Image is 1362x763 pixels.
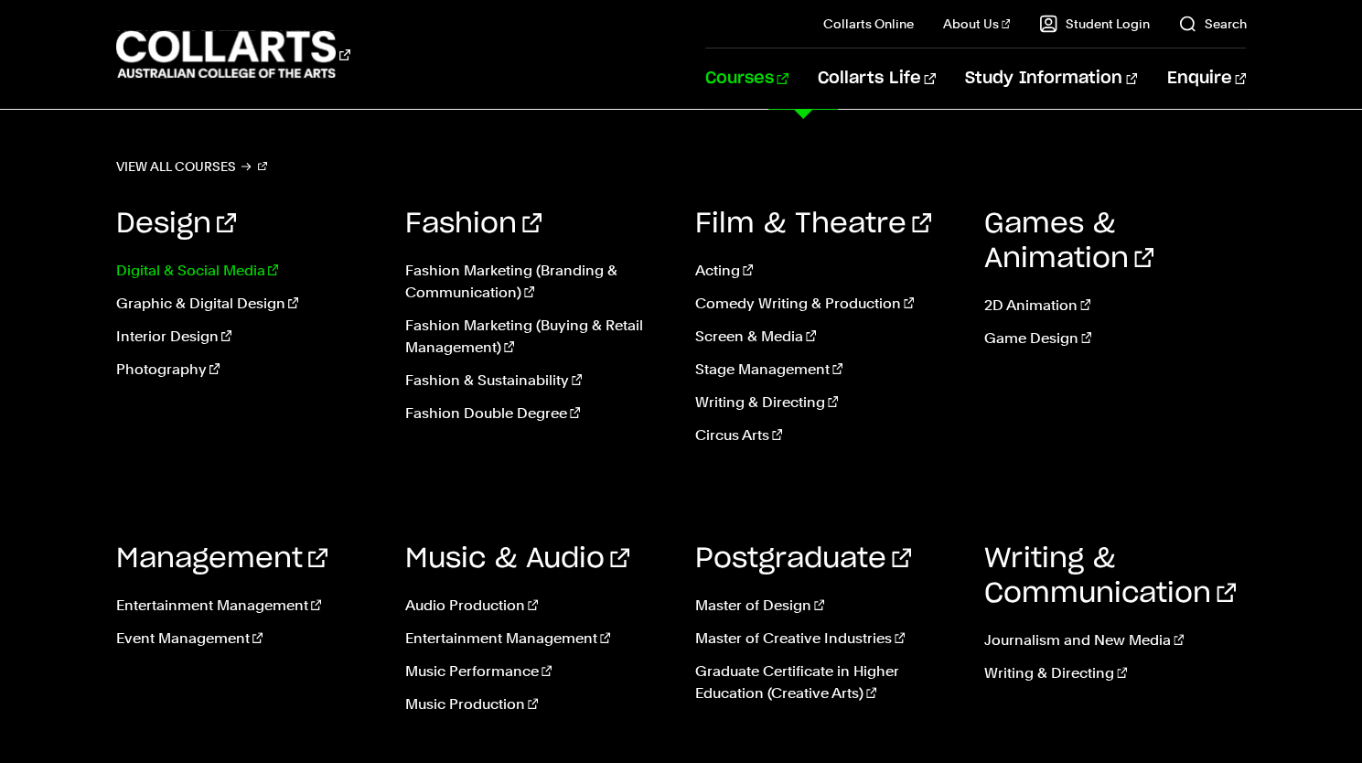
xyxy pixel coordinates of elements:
a: Music Performance [405,661,667,682]
a: Comedy Writing & Production [695,293,957,315]
a: Audio Production [405,595,667,617]
a: Event Management [116,628,378,650]
a: Journalism and New Media [984,629,1246,651]
a: Study Information [965,48,1137,109]
a: Master of Creative Industries [695,628,957,650]
a: Graphic & Digital Design [116,293,378,315]
a: Collarts Life [818,48,936,109]
a: 2D Animation [984,295,1246,317]
a: Master of Design [695,595,957,617]
a: Music Production [405,693,667,715]
a: Digital & Social Media [116,260,378,282]
a: Circus Arts [695,424,957,446]
a: Fashion Marketing (Branding & Communication) [405,260,667,304]
a: Postgraduate [695,545,911,573]
div: Go to homepage [116,28,350,81]
a: Design [116,210,236,238]
a: Student Login [1039,15,1149,33]
a: Search [1178,15,1246,33]
a: Stage Management [695,359,957,381]
a: Fashion [405,210,542,238]
a: View all courses [116,154,268,179]
a: Entertainment Management [405,628,667,650]
a: Photography [116,359,378,381]
a: Writing & Communication [984,545,1236,607]
a: Acting [695,260,957,282]
a: Film & Theatre [695,210,931,238]
a: Games & Animation [984,210,1153,273]
a: Writing & Directing [695,392,957,414]
a: Game Design [984,328,1246,349]
a: Courses [705,48,788,109]
a: About Us [943,15,1011,33]
a: Collarts Online [823,15,914,33]
a: Entertainment Management [116,595,378,617]
a: Interior Design [116,326,378,348]
a: Fashion Double Degree [405,403,667,424]
a: Music & Audio [405,545,629,573]
a: Enquire [1166,48,1246,109]
a: Writing & Directing [984,662,1246,684]
a: Graduate Certificate in Higher Education (Creative Arts) [695,661,957,704]
a: Fashion Marketing (Buying & Retail Management) [405,315,667,359]
a: Management [116,545,327,573]
a: Screen & Media [695,326,957,348]
a: Fashion & Sustainability [405,370,667,392]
